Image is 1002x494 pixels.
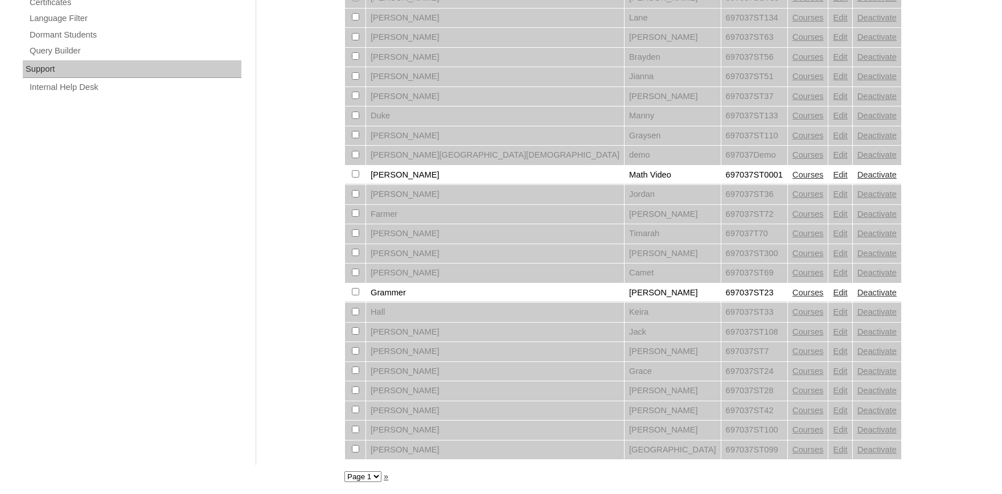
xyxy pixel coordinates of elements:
td: 697037ST56 [721,48,787,67]
a: Courses [792,347,824,356]
td: [PERSON_NAME] [625,401,721,421]
a: Internal Help Desk [28,80,241,94]
td: [PERSON_NAME] [366,224,624,244]
a: Deactivate [857,150,897,159]
td: Jordan [625,185,721,204]
a: Edit [833,72,847,81]
td: demo [625,146,721,165]
a: Edit [833,131,847,140]
td: [PERSON_NAME] [625,28,721,47]
a: Deactivate [857,229,897,238]
a: Edit [833,406,847,415]
a: Deactivate [857,190,897,199]
td: 697037ST36 [721,185,787,204]
td: [PERSON_NAME] [366,421,624,440]
a: Courses [792,92,824,101]
td: 697037ST37 [721,87,787,106]
a: Deactivate [857,347,897,356]
td: [PERSON_NAME] [366,67,624,87]
td: [PERSON_NAME] [625,244,721,264]
td: 697037ST23 [721,283,787,303]
td: [PERSON_NAME] [366,323,624,342]
td: 697037ST69 [721,264,787,283]
td: [PERSON_NAME] [366,362,624,381]
td: [PERSON_NAME] [366,87,624,106]
a: Courses [792,209,824,219]
a: Deactivate [857,406,897,415]
a: Language Filter [28,11,241,26]
a: Deactivate [857,170,897,179]
a: Courses [792,386,824,395]
a: Query Builder [28,44,241,58]
td: Farmer [366,205,624,224]
td: [PERSON_NAME][GEOGRAPHIC_DATA][DEMOGRAPHIC_DATA] [366,146,624,165]
a: Edit [833,111,847,120]
td: [PERSON_NAME] [366,166,624,185]
td: [PERSON_NAME] [366,126,624,146]
a: Courses [792,445,824,454]
td: 697037ST134 [721,9,787,28]
td: Camet [625,264,721,283]
a: Deactivate [857,327,897,336]
td: 697037ST133 [721,106,787,126]
td: 697037ST28 [721,381,787,401]
a: Courses [792,249,824,258]
a: Courses [792,72,824,81]
td: [PERSON_NAME] [366,185,624,204]
a: Courses [792,327,824,336]
td: [PERSON_NAME] [366,342,624,361]
a: Courses [792,32,824,42]
a: Edit [833,32,847,42]
a: Deactivate [857,52,897,61]
a: Deactivate [857,72,897,81]
td: [PERSON_NAME] [366,441,624,460]
td: [PERSON_NAME] [625,421,721,440]
a: Edit [833,386,847,395]
a: Deactivate [857,209,897,219]
td: 697037ST24 [721,362,787,381]
td: Graysen [625,126,721,146]
a: Deactivate [857,367,897,376]
a: Edit [833,327,847,336]
a: Deactivate [857,307,897,316]
td: Jianna [625,67,721,87]
td: [PERSON_NAME] [366,9,624,28]
td: Lane [625,9,721,28]
td: [PERSON_NAME] [366,48,624,67]
td: Duke [366,106,624,126]
a: Deactivate [857,425,897,434]
td: 697037ST42 [721,401,787,421]
td: [PERSON_NAME] [366,28,624,47]
a: Edit [833,347,847,356]
a: Deactivate [857,445,897,454]
td: 697037T70 [721,224,787,244]
a: Edit [833,92,847,101]
a: Courses [792,170,824,179]
a: Deactivate [857,13,897,22]
a: Edit [833,425,847,434]
a: Courses [792,150,824,159]
a: Courses [792,367,824,376]
td: Manny [625,106,721,126]
a: Edit [833,13,847,22]
td: 697037ST100 [721,421,787,440]
a: » [384,472,388,481]
td: [PERSON_NAME] [625,342,721,361]
td: Math Video [625,166,721,185]
a: Edit [833,445,847,454]
a: Edit [833,288,847,297]
td: [PERSON_NAME] [625,381,721,401]
td: Keira [625,303,721,322]
a: Courses [792,406,824,415]
a: Courses [792,425,824,434]
td: [PERSON_NAME] [625,205,721,224]
a: Courses [792,288,824,297]
td: Timarah [625,224,721,244]
a: Deactivate [857,32,897,42]
td: [PERSON_NAME] [366,264,624,283]
td: 697037ST72 [721,205,787,224]
a: Courses [792,13,824,22]
td: Brayden [625,48,721,67]
a: Edit [833,229,847,238]
a: Deactivate [857,111,897,120]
